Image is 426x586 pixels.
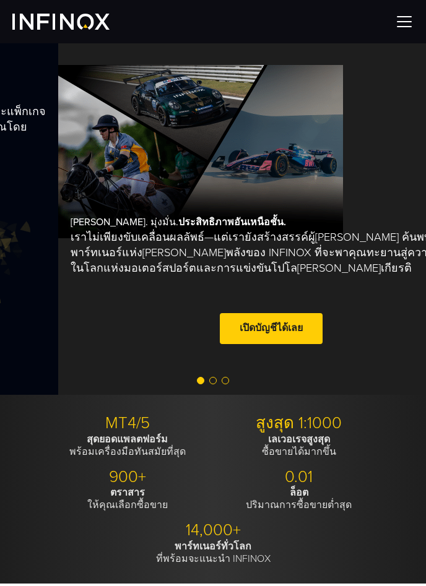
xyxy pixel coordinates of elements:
p: สูงสุด 1:1000 [218,413,380,433]
p: ที่พร้อมจะแนะนำ INFINOX [132,540,294,565]
p: พร้อมเครื่องมือทันสมัยที่สุด [46,433,209,458]
p: ปริมาณการซื้อขายต่ำสุด [218,486,380,511]
span: Go to slide 3 [222,377,229,384]
p: ให้คุณเลือกซื้อขาย [46,486,209,511]
strong: สุดยอดแพลตฟอร์ม [87,433,168,446]
span: Go to slide 2 [209,377,217,384]
p: ซื้อขายได้มากขึ้น [218,433,380,458]
p: MT4/5 [46,413,209,433]
p: 900+ [46,467,209,487]
strong: ล็อต [290,486,308,499]
strong: ประสิทธิภาพอันเหนือชั้น. [178,216,286,228]
span: Go to slide 1 [197,377,204,384]
p: 14,000+ [132,520,294,540]
strong: ตราสาร [110,486,145,499]
p: 0.01 [218,467,380,487]
strong: พาร์ทเนอร์ทั่วโลก [175,540,251,553]
strong: เลเวอเรจสูงสุด [268,433,330,446]
a: เปิดบัญชีได้เลย [220,313,323,343]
